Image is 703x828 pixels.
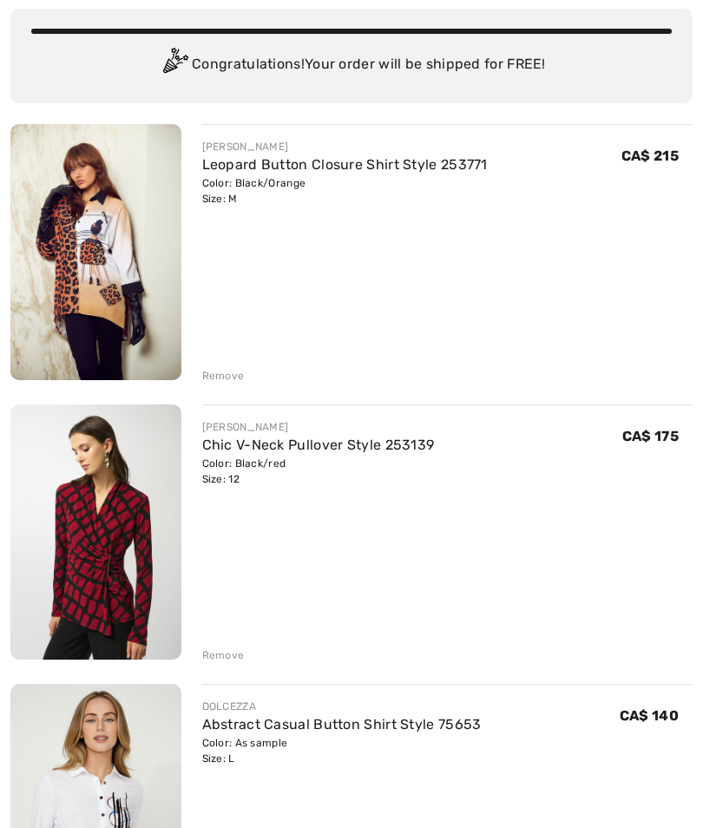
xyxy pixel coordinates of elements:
img: Congratulation2.svg [157,48,192,82]
div: [PERSON_NAME] [202,139,488,154]
a: Chic V-Neck Pullover Style 253139 [202,437,435,453]
div: Color: Black/Orange Size: M [202,175,488,207]
a: Leopard Button Closure Shirt Style 253771 [202,156,488,173]
div: Color: Black/red Size: 12 [202,456,435,487]
div: Remove [202,647,245,663]
span: CA$ 175 [622,428,679,444]
a: Abstract Casual Button Shirt Style 75653 [202,716,482,733]
div: Remove [202,368,245,384]
span: CA$ 140 [620,707,679,724]
span: CA$ 215 [621,148,679,164]
div: DOLCEZZA [202,699,482,714]
div: [PERSON_NAME] [202,419,435,435]
img: Chic V-Neck Pullover Style 253139 [10,404,181,660]
div: Color: As sample Size: L [202,735,482,766]
div: Congratulations! Your order will be shipped for FREE! [31,48,672,82]
img: Leopard Button Closure Shirt Style 253771 [10,124,181,380]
